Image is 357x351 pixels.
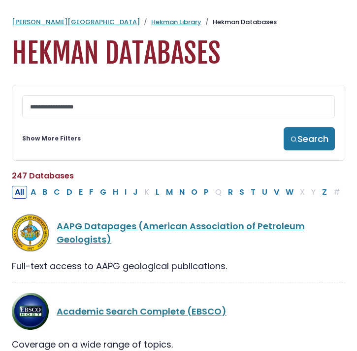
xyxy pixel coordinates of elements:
button: Filter Results E [76,186,86,199]
li: Hekman Databases [201,17,277,27]
button: Filter Results V [271,186,282,199]
nav: breadcrumb [12,17,345,27]
button: Filter Results W [283,186,296,199]
button: Filter Results U [259,186,270,199]
a: AAPG Datapages (American Association of Petroleum Geologists) [57,220,305,246]
button: Filter Results L [153,186,162,199]
button: Filter Results R [225,186,236,199]
button: Filter Results G [97,186,109,199]
button: Filter Results Z [319,186,330,199]
button: Filter Results O [188,186,200,199]
button: Filter Results N [176,186,188,199]
a: [PERSON_NAME][GEOGRAPHIC_DATA] [12,17,140,27]
a: Show More Filters [22,134,81,143]
div: Alpha-list to filter by first letter of database name [12,185,344,198]
input: Search database by title or keyword [22,95,335,118]
button: Filter Results I [122,186,130,199]
div: Coverage on a wide range of topics. [12,338,345,351]
button: Filter Results J [130,186,141,199]
button: Filter Results C [51,186,63,199]
div: Full-text access to AAPG geological publications. [12,259,345,273]
button: All [12,186,27,199]
a: Academic Search Complete (EBSCO) [57,305,227,317]
button: Filter Results S [236,186,247,199]
button: Filter Results T [248,186,259,199]
button: Search [284,127,335,150]
button: Filter Results B [39,186,50,199]
span: 247 Databases [12,170,74,181]
button: Filter Results D [64,186,75,199]
h1: Hekman Databases [12,37,345,70]
button: Filter Results H [110,186,121,199]
a: Hekman Library [151,17,201,27]
button: Filter Results M [163,186,176,199]
button: Filter Results F [86,186,97,199]
button: Filter Results P [201,186,212,199]
button: Filter Results A [28,186,39,199]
